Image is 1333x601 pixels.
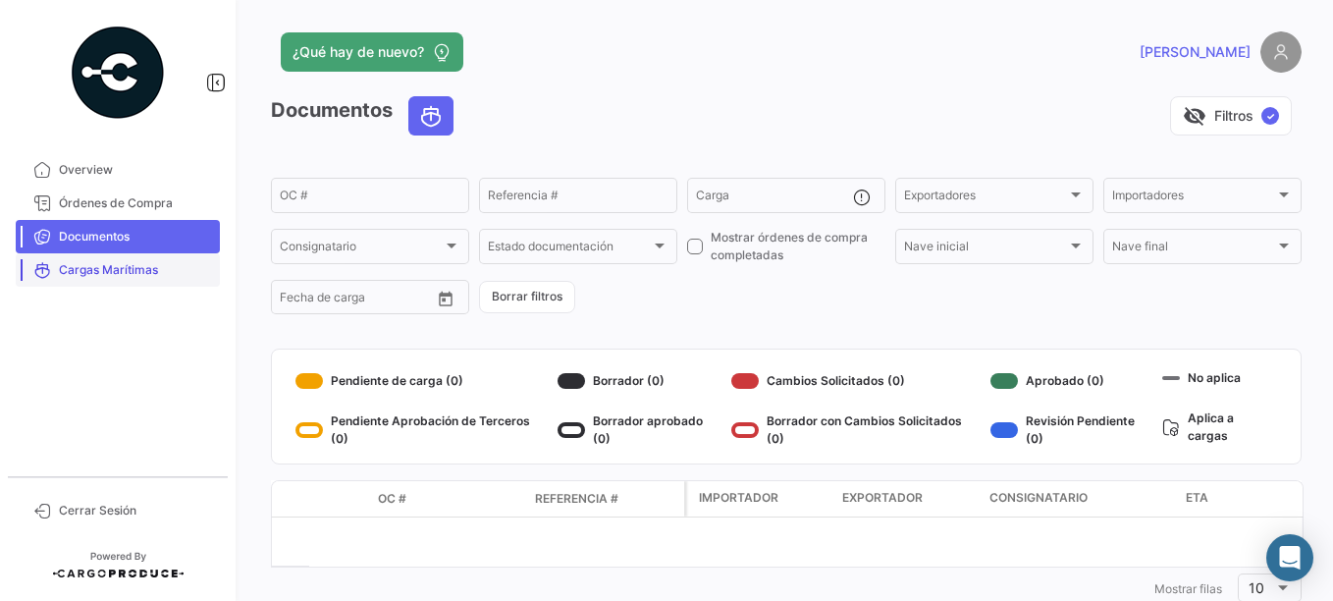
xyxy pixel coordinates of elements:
[904,191,1067,205] span: Exportadores
[699,489,778,507] span: Importador
[271,96,459,136] h3: Documentos
[527,482,684,516] datatable-header-cell: Referencia #
[1112,191,1275,205] span: Importadores
[990,412,1155,448] div: Revisión Pendiente (0)
[488,243,651,256] span: Estado documentación
[280,243,443,256] span: Consignatario
[59,161,212,179] span: Overview
[281,32,463,72] button: ¿Qué hay de nuevo?
[842,489,923,507] span: Exportador
[293,42,424,62] span: ¿Qué hay de nuevo?
[479,281,575,313] button: Borrar filtros
[295,412,550,448] div: Pendiente Aprobación de Terceros (0)
[329,294,400,307] input: Hasta
[904,243,1067,256] span: Nave inicial
[990,365,1155,397] div: Aprobado (0)
[16,153,220,187] a: Overview
[59,228,212,246] span: Documentos
[409,97,453,135] button: Ocean
[1261,107,1279,125] span: ✓
[1266,534,1313,581] div: Abrir Intercom Messenger
[558,365,723,397] div: Borrador (0)
[989,489,1088,507] span: Consignatario
[69,24,167,122] img: powered-by.png
[280,294,315,307] input: Desde
[982,481,1178,517] datatable-header-cell: Consignatario
[59,261,212,279] span: Cargas Marítimas
[535,490,618,508] span: Referencia #
[1178,481,1325,517] datatable-header-cell: ETA
[311,491,370,507] datatable-header-cell: Modo de Transporte
[1260,31,1302,73] img: placeholder-user.png
[378,490,406,508] span: OC #
[16,220,220,253] a: Documentos
[16,187,220,220] a: Órdenes de Compra
[687,481,834,517] datatable-header-cell: Importador
[295,365,550,397] div: Pendiente de carga (0)
[1112,243,1275,256] span: Nave final
[431,284,460,313] button: Open calendar
[1186,489,1208,507] span: ETA
[1170,96,1292,136] button: visibility_offFiltros✓
[731,365,982,397] div: Cambios Solicitados (0)
[1154,581,1222,596] span: Mostrar filas
[1183,104,1206,128] span: visibility_off
[16,253,220,287] a: Cargas Marítimas
[1249,579,1264,596] span: 10
[711,229,885,264] span: Mostrar órdenes de compra completadas
[370,482,527,516] datatable-header-cell: OC #
[1162,365,1277,390] div: No aplica
[59,194,212,212] span: Órdenes de Compra
[59,502,212,519] span: Cerrar Sesión
[558,412,723,448] div: Borrador aprobado (0)
[834,481,982,517] datatable-header-cell: Exportador
[731,412,982,448] div: Borrador con Cambios Solicitados (0)
[1140,42,1251,62] span: [PERSON_NAME]
[1162,406,1277,448] div: Aplica a cargas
